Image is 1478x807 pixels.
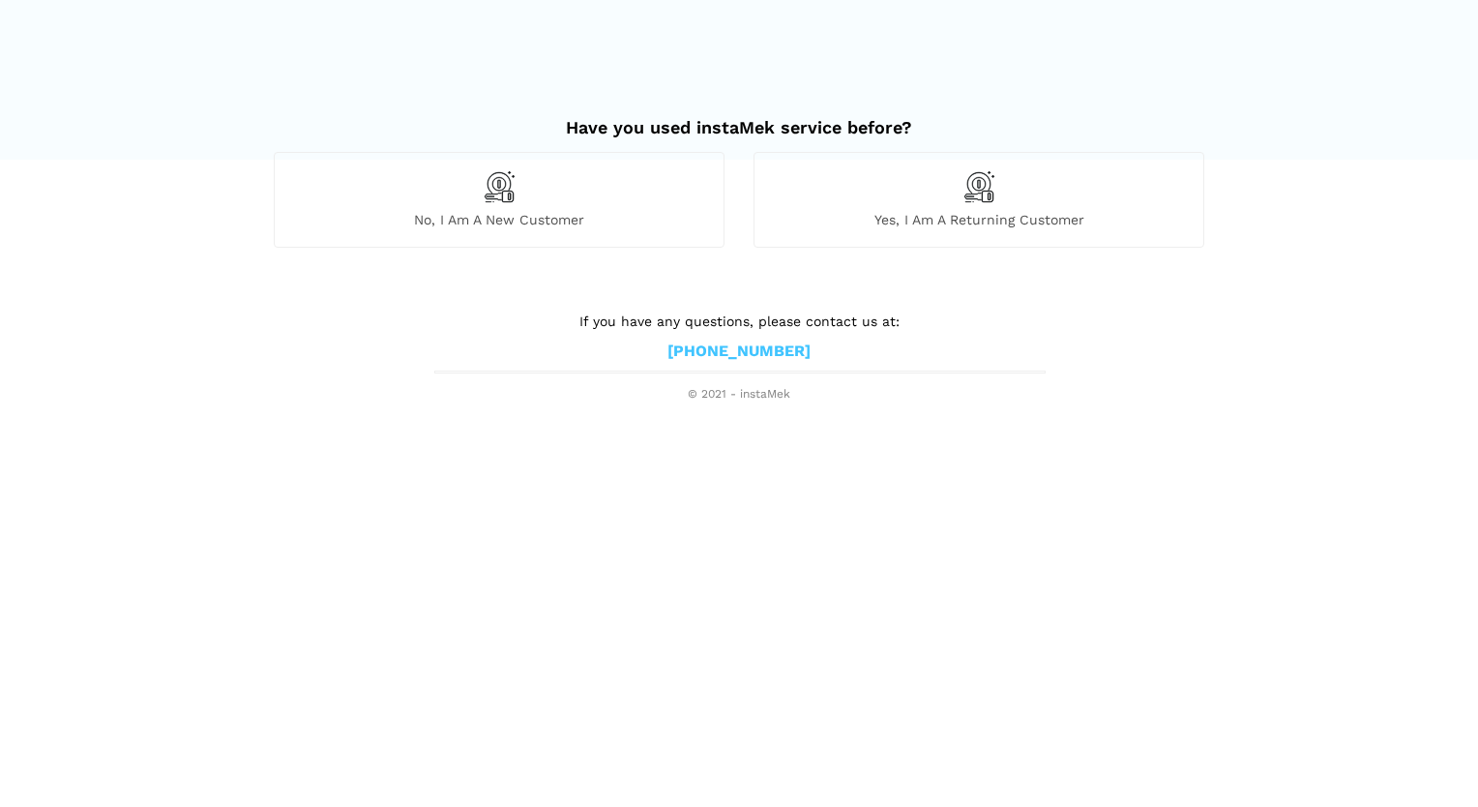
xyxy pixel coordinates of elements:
[667,342,811,362] a: [PHONE_NUMBER]
[754,211,1203,228] span: Yes, I am a returning customer
[275,211,724,228] span: No, I am a new customer
[274,98,1204,138] h2: Have you used instaMek service before?
[434,387,1044,403] span: © 2021 - instaMek
[434,311,1044,332] p: If you have any questions, please contact us at:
